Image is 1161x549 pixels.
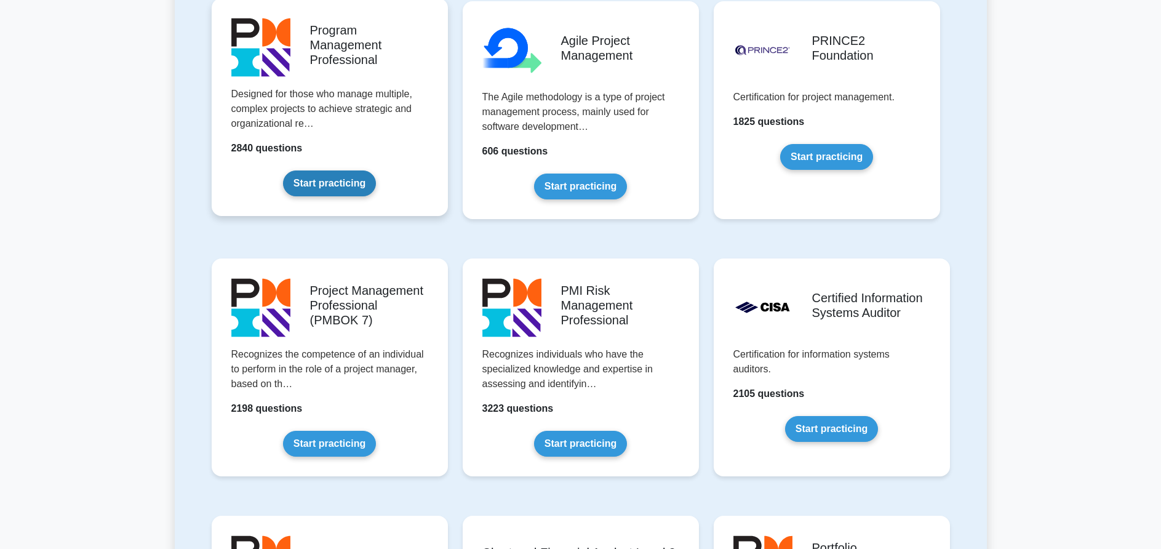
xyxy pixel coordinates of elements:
[780,144,873,170] a: Start practicing
[785,416,878,442] a: Start practicing
[283,431,376,457] a: Start practicing
[283,170,376,196] a: Start practicing
[534,431,627,457] a: Start practicing
[534,174,627,199] a: Start practicing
